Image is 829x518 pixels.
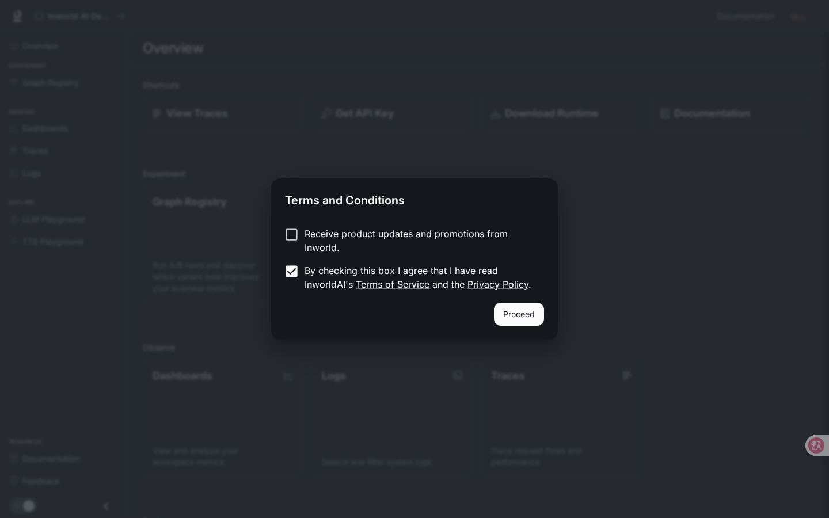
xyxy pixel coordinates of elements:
button: Proceed [494,303,544,326]
a: Terms of Service [356,279,429,290]
p: Receive product updates and promotions from Inworld. [305,227,535,254]
a: Privacy Policy [467,279,528,290]
h2: Terms and Conditions [271,178,558,218]
p: By checking this box I agree that I have read InworldAI's and the . [305,264,535,291]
